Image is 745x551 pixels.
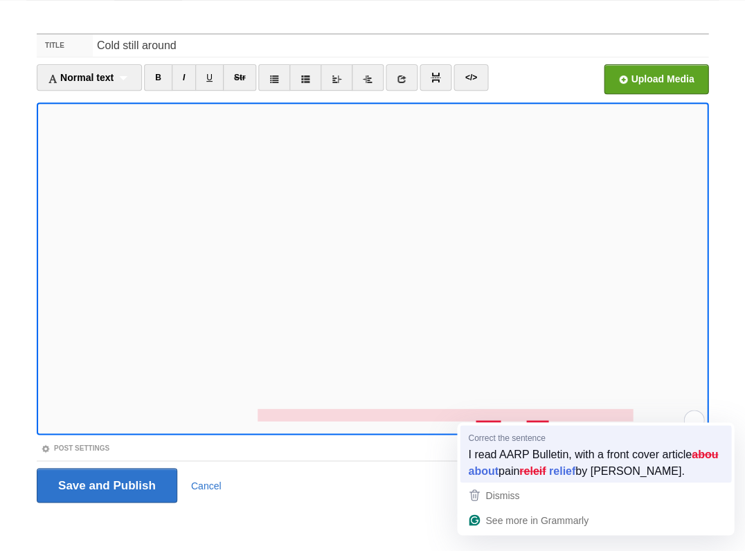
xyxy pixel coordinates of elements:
[191,480,222,491] a: Cancel
[223,64,257,91] a: Str
[234,73,246,82] del: Str
[37,468,177,503] input: Save and Publish
[195,64,224,91] a: U
[144,64,172,91] a: B
[172,64,196,91] a: I
[454,64,487,91] a: </>
[41,444,109,451] a: Post Settings
[48,72,114,83] span: Normal text
[37,35,93,57] label: Title
[431,73,440,82] img: pagebreak-icon.png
